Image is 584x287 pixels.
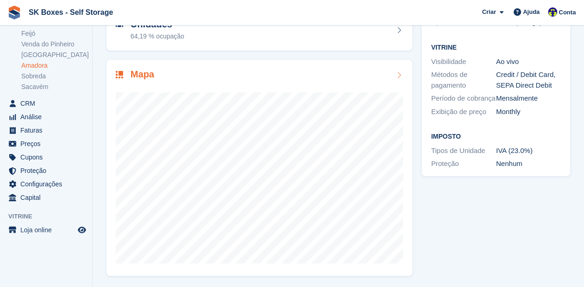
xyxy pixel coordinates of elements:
div: Período de cobrança [431,93,496,104]
div: Exibição de preço [431,107,496,117]
div: 64,19 % ocupação [130,32,184,41]
a: menu [5,164,87,177]
span: Preços [20,137,76,150]
span: Análise [20,110,76,123]
div: Tipos de Unidade [431,146,496,156]
a: Sobreda [21,72,87,81]
a: Venda do Pinheiro [21,40,87,49]
div: Proteção [431,159,496,169]
a: menu [5,137,87,150]
a: Unidades 64,19 % ocupação [106,10,412,51]
span: Cupons [20,151,76,164]
span: Criar [482,7,496,17]
a: Sacavém [21,83,87,91]
a: Mapa [106,60,412,276]
a: menu [5,124,87,137]
h2: Vitrine [431,44,561,51]
h2: Mapa [130,69,154,80]
a: menu [5,110,87,123]
span: Faturas [20,124,76,137]
div: Monthly [496,107,561,117]
a: menu [5,151,87,164]
a: Feijó [21,29,87,38]
div: Métodos de pagamento [431,70,496,90]
img: stora-icon-8386f47178a22dfd0bd8f6a31ec36ba5ce8667c1dd55bd0f319d3a0aa187defe.svg [7,6,21,19]
img: Rita Ferreira [548,7,557,17]
span: Capital [20,191,76,204]
div: Visibilidade [431,57,496,67]
div: IVA (23.0%) [496,146,561,156]
a: menu [5,178,87,191]
a: SK Boxes - Self Storage [25,5,117,20]
a: menu [5,97,87,110]
span: Vitrine [8,212,92,221]
span: Conta [559,8,576,17]
span: Configurações [20,178,76,191]
a: menu [5,223,87,236]
span: CRM [20,97,76,110]
h2: Imposto [431,133,561,140]
span: Proteção [20,164,76,177]
img: map-icn-33ee37083ee616e46c38cad1a60f524a97daa1e2b2c8c0bc3eb3415660979fc1.svg [116,71,123,78]
div: Mensalmente [496,93,561,104]
div: Ao vivo [496,57,561,67]
a: Amadora [21,61,87,70]
div: Nenhum [496,159,561,169]
span: Loja online [20,223,76,236]
a: [GEOGRAPHIC_DATA] [21,51,87,59]
div: Credit / Debit Card, SEPA Direct Debit [496,70,561,90]
span: Ajuda [523,7,540,17]
a: menu [5,191,87,204]
a: Loja de pré-visualização [76,224,87,236]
